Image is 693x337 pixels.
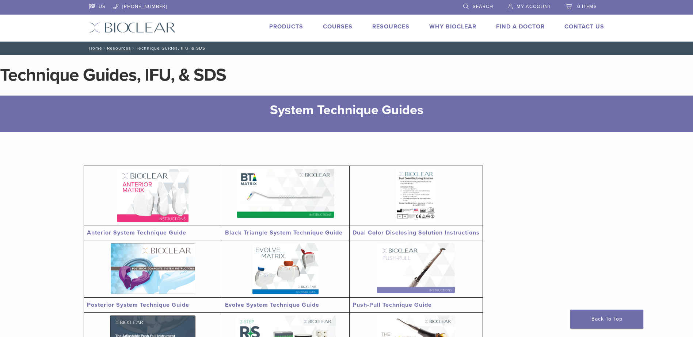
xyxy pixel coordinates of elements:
a: Why Bioclear [429,23,476,30]
a: Posterior System Technique Guide [87,301,189,309]
span: Search [473,4,493,9]
a: Resources [107,46,131,51]
a: Push-Pull Technique Guide [353,301,432,309]
span: / [131,46,136,50]
span: My Account [517,4,551,9]
span: 0 items [577,4,597,9]
a: Home [87,46,102,51]
a: Back To Top [570,310,643,329]
nav: Technique Guides, IFU, & SDS [84,42,610,55]
a: Resources [372,23,410,30]
a: Find A Doctor [496,23,545,30]
a: Courses [323,23,353,30]
a: Black Triangle System Technique Guide [225,229,343,236]
a: Evolve System Technique Guide [225,301,319,309]
a: Products [269,23,303,30]
h2: System Technique Guides [121,101,572,119]
a: Contact Us [564,23,604,30]
span: / [102,46,107,50]
a: Anterior System Technique Guide [87,229,186,236]
img: Bioclear [89,22,176,33]
a: Dual Color Disclosing Solution Instructions [353,229,480,236]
